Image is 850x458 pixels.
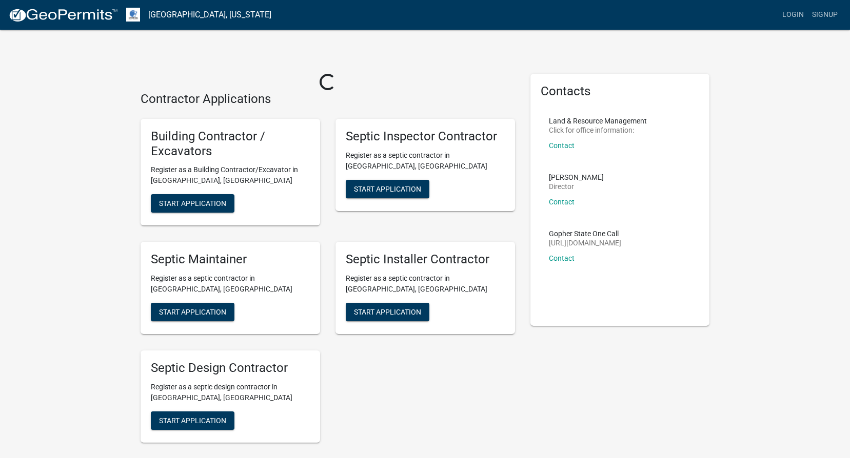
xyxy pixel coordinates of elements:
span: Start Application [159,308,226,316]
h5: Septic Design Contractor [151,361,310,376]
wm-workflow-list-section: Contractor Applications [141,92,515,451]
p: Register as a septic contractor in [GEOGRAPHIC_DATA], [GEOGRAPHIC_DATA] [346,273,505,295]
p: Click for office information: [549,127,647,134]
a: [GEOGRAPHIC_DATA], [US_STATE] [148,6,271,24]
a: Contact [549,198,575,206]
button: Start Application [151,411,234,430]
button: Start Application [151,303,234,321]
h5: Septic Inspector Contractor [346,129,505,144]
a: Contact [549,254,575,262]
img: Otter Tail County, Minnesota [126,8,140,22]
p: Register as a septic design contractor in [GEOGRAPHIC_DATA], [GEOGRAPHIC_DATA] [151,382,310,403]
h4: Contractor Applications [141,92,515,107]
button: Start Application [151,194,234,213]
a: Contact [549,141,575,150]
h5: Contacts [541,84,700,99]
button: Start Application [346,180,429,198]
p: Register as a Building Contractor/Excavator in [GEOGRAPHIC_DATA], [GEOGRAPHIC_DATA] [151,164,310,186]
button: Start Application [346,303,429,321]
a: Login [778,5,808,25]
h5: Building Contractor / Excavators [151,129,310,159]
span: Start Application [354,308,421,316]
p: Register as a septic contractor in [GEOGRAPHIC_DATA], [GEOGRAPHIC_DATA] [346,150,505,172]
h5: Septic Installer Contractor [346,252,505,267]
p: Director [549,183,604,190]
p: Gopher State One Call [549,230,621,237]
h5: Septic Maintainer [151,252,310,267]
span: Start Application [354,184,421,193]
span: Start Application [159,416,226,424]
span: Start Application [159,199,226,207]
a: Signup [808,5,842,25]
p: Register as a septic contractor in [GEOGRAPHIC_DATA], [GEOGRAPHIC_DATA] [151,273,310,295]
p: [URL][DOMAIN_NAME] [549,239,621,246]
p: Land & Resource Management [549,117,647,124]
p: [PERSON_NAME] [549,174,604,181]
